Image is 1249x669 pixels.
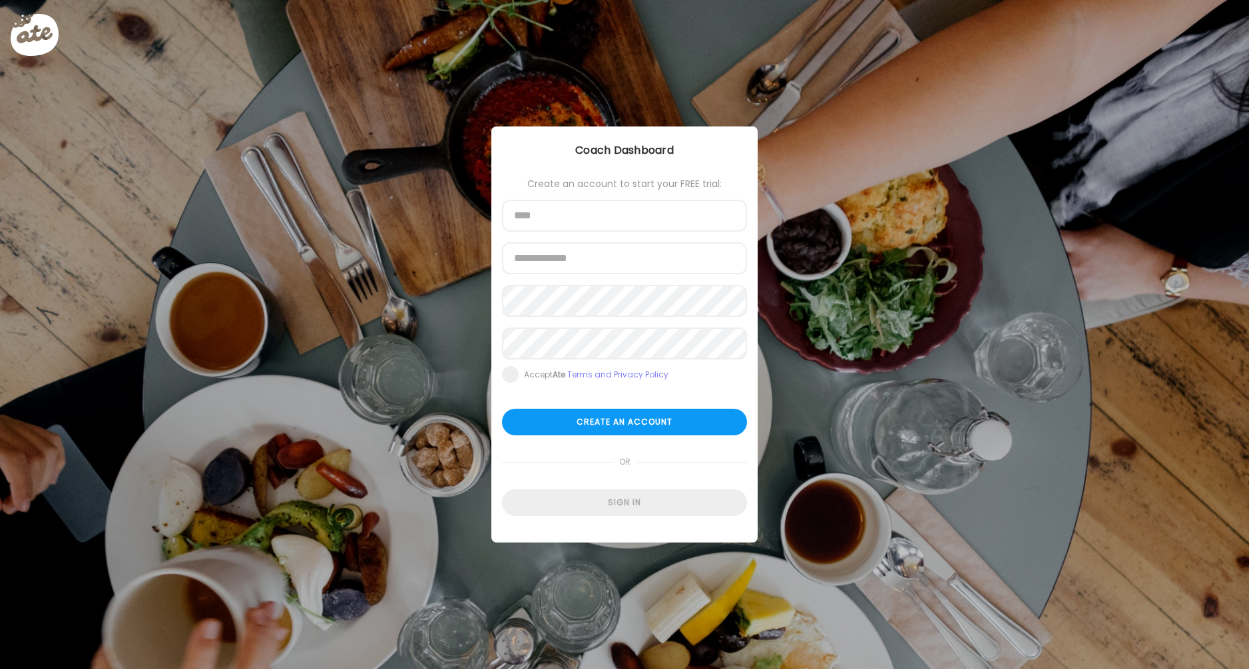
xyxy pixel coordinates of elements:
[524,369,668,380] div: Accept
[502,178,747,189] div: Create an account to start your FREE trial:
[567,369,668,380] a: Terms and Privacy Policy
[502,489,747,516] div: Sign in
[614,449,636,475] span: or
[553,369,565,380] b: Ate
[502,409,747,435] div: Create an account
[491,142,758,158] div: Coach Dashboard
